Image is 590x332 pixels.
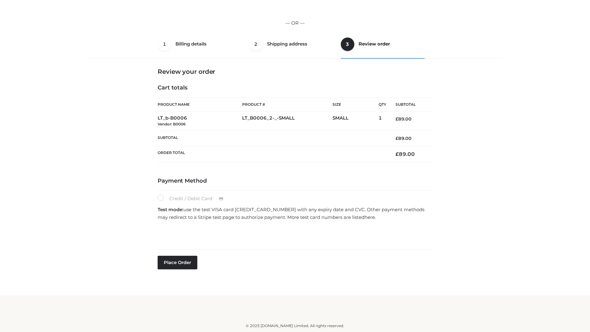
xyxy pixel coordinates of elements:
th: Subtotal [158,131,386,146]
p: — OR — [91,19,499,27]
strong: Test mode: [158,207,183,212]
label: Credit / Debit Card [158,195,230,203]
td: 1 [379,112,386,131]
p: use the test VISA card [CREDIT_CARD_NUMBER] with any expiry date and CVC. Other payment methods m... [158,206,432,221]
td: LT_b-B0006 [158,112,242,131]
td: LT_B0006_2-_-SMALL [242,112,332,131]
th: Order Total [158,146,386,162]
span: £ [395,116,398,122]
span: £ [395,136,398,141]
th: Subtotal [386,98,432,112]
bdi: 89.00 [395,151,415,157]
div: © 2025 [DOMAIN_NAME] Limited. All rights reserved. [91,323,499,329]
iframe: Secure payment input frame [156,223,431,246]
td: SMALL [332,112,379,131]
th: Size [332,98,376,112]
bdi: 89.00 [395,136,411,141]
th: Product Name [158,97,242,112]
small: Vendor: B0006 [158,122,186,126]
h3: Review your order [158,68,432,75]
th: Qty [379,97,386,112]
img: Credit / Debit Card [215,195,227,203]
h4: Payment Method [158,178,432,184]
span: £ [395,151,399,157]
button: Place order [158,256,197,269]
a: here [364,214,375,220]
th: Product # [242,97,332,112]
h4: Cart totals [158,85,432,91]
bdi: 89.00 [395,116,411,122]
